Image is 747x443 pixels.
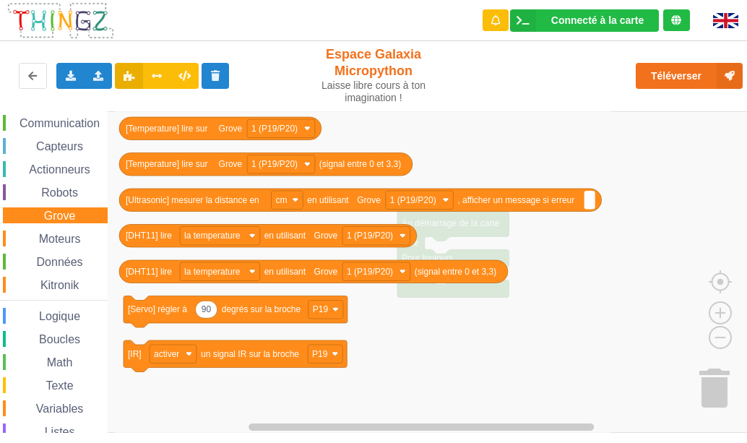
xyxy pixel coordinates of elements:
[390,195,436,205] text: 1 (P19/P20)
[663,9,690,31] div: Tu es connecté au serveur de création de Thingz
[37,233,83,245] span: Moteurs
[219,159,243,169] text: Grove
[17,117,102,129] span: Communication
[251,124,298,134] text: 1 (P19/P20)
[202,304,212,314] text: 90
[264,231,306,241] text: en utilisant
[264,267,306,277] text: en utilisant
[314,267,338,277] text: Grove
[43,379,75,392] span: Texte
[126,267,172,277] text: [DHT11] lire
[184,231,241,241] text: la temperature
[37,310,82,322] span: Logique
[201,349,299,359] text: un signal IR sur la broche
[314,231,338,241] text: Grove
[34,140,85,152] span: Capteurs
[251,159,298,169] text: 1 (P19/P20)
[357,195,381,205] text: Grove
[184,267,241,277] text: la temperature
[154,349,179,359] text: activer
[126,159,207,169] text: [Temperature] lire sur
[219,124,243,134] text: Grove
[128,304,187,314] text: [Servo] régler à
[39,186,80,199] span: Robots
[34,403,86,415] span: Variables
[551,15,644,25] div: Connecté à la carte
[42,210,78,222] span: Grove
[126,195,259,205] text: [Ultrasonic] mesurer la distance en
[457,195,574,205] text: , afficher un message si erreur
[35,256,85,268] span: Données
[636,63,743,89] button: Téléverser
[312,349,328,359] text: P19
[27,163,92,176] span: Actionneurs
[313,46,435,104] div: Espace Galaxia Micropython
[713,13,738,28] img: gb.png
[313,304,329,314] text: P19
[276,195,288,205] text: cm
[7,1,115,40] img: thingz_logo.png
[313,79,435,104] div: Laisse libre cours à ton imagination !
[510,9,659,32] div: Ta base fonctionne bien !
[319,159,401,169] text: (signal entre 0 et 3,3)
[222,304,301,314] text: degrés sur la broche
[128,349,142,359] text: [IR]
[347,231,393,241] text: 1 (P19/P20)
[347,267,393,277] text: 1 (P19/P20)
[43,426,77,438] span: Listes
[415,267,496,277] text: (signal entre 0 et 3,3)
[307,195,349,205] text: en utilisant
[126,231,172,241] text: [DHT11] lire
[37,333,82,345] span: Boucles
[45,356,75,369] span: Math
[126,124,207,134] text: [Temperature] lire sur
[38,279,81,291] span: Kitronik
